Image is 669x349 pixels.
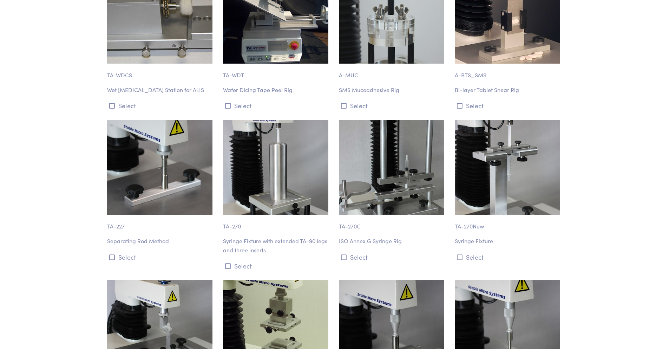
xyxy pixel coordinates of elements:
[223,85,330,95] p: Wafer Dicing Tape Peel Rig
[339,237,446,246] p: ISO Annex G Syringe Rig
[107,120,212,215] img: ta-227_separating-rod-method.jpg
[339,215,446,231] p: TA-270C
[339,251,446,263] button: Select
[339,85,446,95] p: SMS Mucoadhesive Rig
[223,64,330,80] p: TA-WDT
[455,251,562,263] button: Select
[339,100,446,111] button: Select
[339,64,446,80] p: A-MUC
[223,100,330,111] button: Select
[339,120,444,215] img: pharma-ta_270c-iso-annex-g-syringe-rig-2.jpg
[455,237,562,246] p: Syringe Fixture
[455,100,562,111] button: Select
[455,85,562,95] p: Bi-layer Tablet Shear Rig
[455,64,562,80] p: A-BTS_SMS
[223,260,330,272] button: Select
[107,215,215,231] p: TA-227
[223,237,330,254] p: Syringe Fixture with extended TA-90 legs and three inserts
[107,85,215,95] p: Wet [MEDICAL_DATA] Station for ALIS
[223,120,328,215] img: ta-270_syringe-fixture.jpg
[455,215,562,231] p: TA-270New
[107,64,215,80] p: TA-WDCS
[107,251,215,263] button: Select
[455,120,560,215] img: ta-270new_syringe-fixture.jpg
[107,100,215,111] button: Select
[223,215,330,231] p: TA-270
[107,237,215,246] p: Separating Rod Method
